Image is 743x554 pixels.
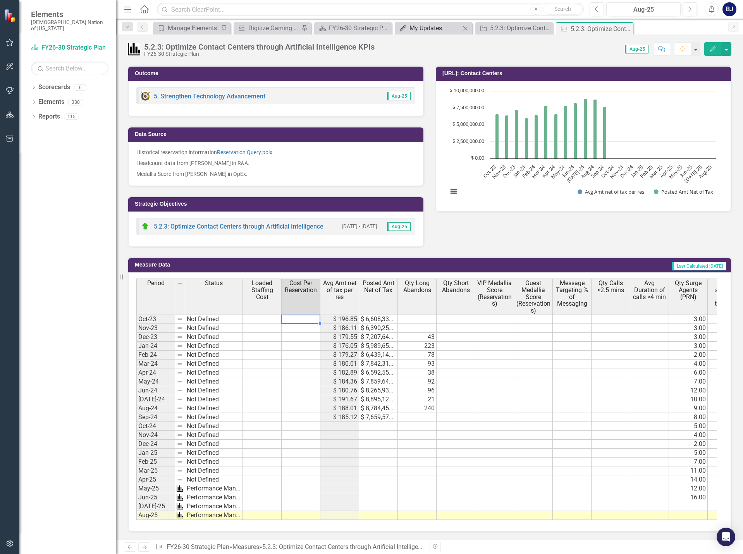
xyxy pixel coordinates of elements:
[177,361,183,367] img: 8DAGhfEEPCf229AAAAAElFTkSuQmCC
[359,404,398,413] td: $ 8,784,456.90
[669,386,708,395] td: 12.00
[722,2,736,16] div: BJ
[177,477,183,483] img: 8DAGhfEEPCf229AAAAAElFTkSuQmCC
[452,138,484,145] text: $ 2,500,000.00
[593,280,628,293] span: Qty Calls <2.5 mins
[185,502,243,511] td: Performance Management
[177,423,183,429] img: 8DAGhfEEPCf229AAAAAElFTkSuQmCC
[248,23,299,33] div: Digitize Gaming Forms
[669,342,708,351] td: 3.00
[450,87,484,94] text: $ 10,000,000.00
[136,511,175,520] td: Aug-25
[177,512,183,518] img: Tm0czyi0d3z6KbMvzUvpfTW2q1jaz45CuN2C4x9rtfABtMFvAAn+ByuUVLYSwAAAABJRU5ErkJggg==
[177,459,183,465] img: 8DAGhfEEPCf229AAAAAElFTkSuQmCC
[609,5,678,14] div: Aug-25
[31,10,108,19] span: Elements
[477,23,551,33] a: 5.2.3: Optimize Contact Centers through Artificial Intelligence
[560,163,576,179] text: Jun-24
[177,503,183,509] img: Tm0czyi0d3z6KbMvzUvpfTW2q1jaz45CuN2C4x9rtfABtMFvAAn+ByuUVLYSwAAAABJRU5ErkJggg==
[185,351,243,360] td: Not Defined
[669,360,708,368] td: 4.00
[136,458,175,466] td: Feb-25
[329,23,390,33] div: FY26-30 Strategic Plan
[205,280,223,287] span: Status
[136,466,175,475] td: Mar-25
[155,543,424,552] div: » »
[283,280,318,293] span: Cost Per Reservation
[669,315,708,324] td: 3.00
[521,163,537,180] text: Feb-24
[669,413,708,422] td: 8.00
[320,404,359,413] td: $ 188.01
[554,6,571,12] span: Search
[625,45,648,53] span: Aug-25
[177,494,183,501] img: Tm0czyi0d3z6KbMvzUvpfTW2q1jaz45CuN2C4x9rtfABtMFvAAn+ByuUVLYSwAAAABJRU5ErkJggg==
[185,449,243,458] td: Not Defined
[672,262,726,270] span: Last Calculated [DATE]
[561,158,563,159] path: May-24, 184.36024653. Avg Amt net of tax per res.
[638,163,654,179] text: Feb-25
[185,511,243,520] td: Performance Management
[136,493,175,502] td: Jun-25
[136,395,175,404] td: [DATE]-24
[136,342,175,351] td: Jan-24
[398,351,437,360] td: 78
[141,222,150,231] img: On Target
[530,163,547,180] text: Mar-24
[359,315,398,324] td: $ 6,608,337.32
[154,223,323,230] a: 5.2.3: Optimize Contact Centers through Artificial Intelligence
[31,43,108,52] a: FY26-30 Strategic Plan
[669,493,708,502] td: 16.00
[177,468,183,474] img: 8DAGhfEEPCf229AAAAAElFTkSuQmCC
[654,188,713,195] button: Show Posted Amt Net of Tax
[185,493,243,502] td: Performance Management
[669,422,708,431] td: 5.00
[541,158,543,159] path: Mar-24, 180.00987398. Avg Amt net of tax per res.
[565,163,586,184] text: [DATE]-24
[342,223,377,230] small: [DATE] - [DATE]
[177,370,183,376] img: 8DAGhfEEPCf229AAAAAElFTkSuQmCC
[505,115,509,159] path: Nov-23, 6,390,256.64. Posted Amt Net of Tax.
[629,163,645,179] text: Jan-25
[320,360,359,368] td: $ 180.01
[683,163,703,184] text: [DATE]-25
[185,368,243,377] td: Not Defined
[619,163,635,180] text: Dec-24
[452,120,484,127] text: $ 5,000,000.00
[185,413,243,422] td: Not Defined
[477,280,512,307] span: VIP Medallia Score (Reservations)
[549,163,566,181] text: May-24
[141,91,150,101] img: Focus Area
[320,413,359,422] td: $ 185.12
[74,84,86,91] div: 6
[667,163,684,180] text: May-25
[593,100,597,159] path: Aug-24, 8,784,456.9. Posted Amt Net of Tax.
[177,325,183,331] img: 8DAGhfEEPCf229AAAAAElFTkSuQmCC
[136,360,175,368] td: Mar-24
[397,23,461,33] a: My Updates
[495,91,712,159] g: Posted Amt Net of Tax, bar series 2 of 2 with 23 bars.
[136,333,175,342] td: Dec-23
[177,343,183,349] img: 8DAGhfEEPCf229AAAAAElFTkSuQmCC
[154,93,265,100] a: 5. Strengthen Technology Advancement
[167,543,229,551] a: FY26-30 Strategic Plan
[359,377,398,386] td: $ 7,859,646.03
[135,201,420,207] h3: Strategic Objectives
[600,158,602,159] path: Sep-24, 185.12124372. Avg Amt net of tax per res.
[669,404,708,413] td: 9.00
[4,9,18,22] img: ClearPoint Strategy
[136,431,175,440] td: Nov-24
[316,23,390,33] a: FY26-30 Strategic Plan
[136,386,175,395] td: Jun-24
[177,316,183,322] img: 8DAGhfEEPCf229AAAAAElFTkSuQmCC
[320,333,359,342] td: $ 179.55
[452,104,484,111] text: $ 7,500,000.00
[608,163,625,180] text: Nov-24
[322,280,357,300] span: Avg Amt net of tax per res
[444,87,720,203] svg: Interactive chart
[697,163,713,180] text: Aug-25
[38,112,60,121] a: Reports
[515,110,518,159] path: Dec-23, 7,207,647.92. Posted Amt Net of Tax.
[185,458,243,466] td: Not Defined
[136,368,175,377] td: Apr-24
